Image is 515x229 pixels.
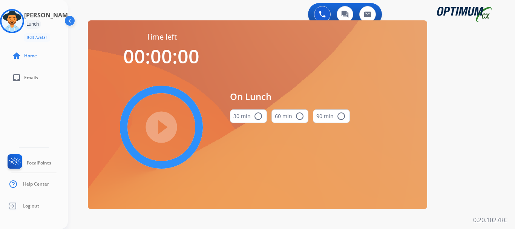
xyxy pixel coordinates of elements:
button: 60 min [271,109,308,123]
div: Lunch [24,20,41,29]
p: 0.20.1027RC [473,215,507,224]
span: On Lunch [230,90,350,103]
img: avatar [2,11,23,32]
mat-icon: radio_button_unchecked [295,112,304,121]
h3: [PERSON_NAME] [24,11,73,20]
span: Home [24,53,37,59]
span: Time left [146,32,177,42]
span: Help Center [23,181,49,187]
span: 00:00:00 [123,43,199,69]
button: Edit Avatar [24,33,50,42]
span: Emails [24,75,38,81]
mat-icon: home [12,51,21,60]
button: 90 min [313,109,350,123]
mat-icon: radio_button_unchecked [254,112,263,121]
button: 30 min [230,109,267,123]
span: Log out [23,203,39,209]
mat-icon: inbox [12,73,21,82]
span: FocalPoints [27,160,51,166]
a: FocalPoints [6,154,51,172]
mat-icon: radio_button_unchecked [337,112,346,121]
